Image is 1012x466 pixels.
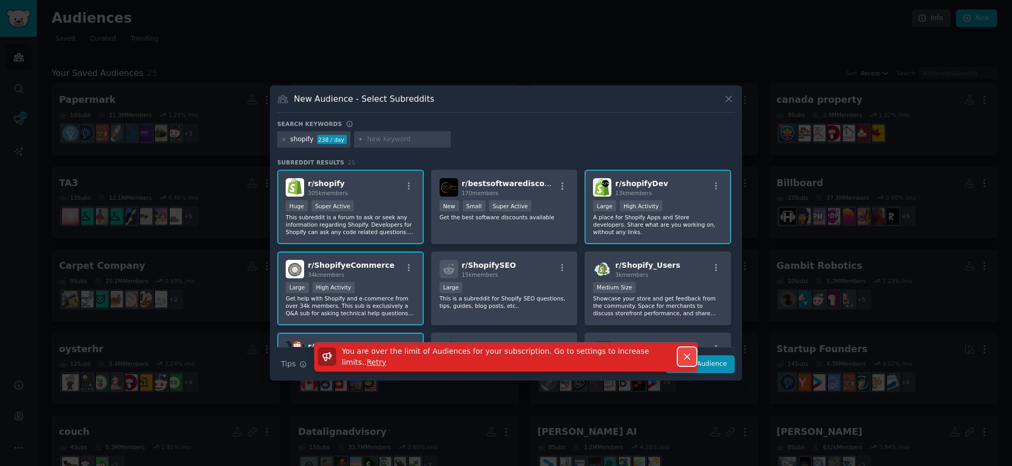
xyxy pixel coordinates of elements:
img: Shopify_Users [593,260,611,278]
img: bestsoftwarediscounts [440,178,458,197]
h3: Search keywords [277,120,342,128]
div: Large [593,200,616,211]
span: 305k members [308,190,348,196]
span: r/ ShopifyeCommerce [308,261,395,269]
span: 3k members [615,271,648,278]
div: shopify [290,135,314,144]
img: ShopifyeCommerce [286,260,304,278]
span: 34k members [308,271,344,278]
span: r/ shopify [308,179,345,188]
p: This is a subreddit for Shopify SEO questions, tips, guides, blog posts, etc.. [440,295,569,309]
div: Super Active [489,200,532,211]
img: ecommerce [286,341,304,360]
p: Get the best software discounts available [440,213,569,221]
img: shopifyDev [593,178,611,197]
div: 238 / day [317,135,347,144]
div: Medium Size [593,282,636,293]
p: A place for Shopify Apps and Store developers. Share what are you working on, without any links. [593,213,723,236]
div: Super Active [312,200,354,211]
span: Subreddit Results [277,159,344,166]
div: New [440,200,459,211]
span: r/ Shopify_Users [615,261,680,269]
h3: New Audience - Select Subreddits [294,93,434,104]
p: Get help with Shopify and e-commerce from over 34k members. This sub is exclusively a Q&A sub for... [286,295,415,317]
div: Large [440,282,463,293]
input: New Keyword [367,135,447,144]
span: 170 members [462,190,499,196]
img: shopify [286,178,304,197]
img: dropship [440,341,458,360]
div: High Activity [313,282,355,293]
span: 25 [348,159,355,166]
span: 13k members [615,190,651,196]
span: r/ ShopifySEO [462,261,516,269]
div: High Activity [620,200,663,211]
span: r/ bestsoftwarediscounts [462,179,563,188]
div: Huge [286,200,308,211]
span: 15k members [462,271,498,278]
span: Retry [367,358,386,366]
span: r/ shopifyDev [615,179,668,188]
p: Showcase your store and get feedback from the community. Space for merchants to discuss storefron... [593,295,723,317]
img: ShopifyWebsites [593,341,611,360]
div: Large [286,282,309,293]
span: You are over the limit of Audiences for your subscription. Go to settings to increase limits. . [342,347,649,366]
p: This subreddit is a forum to ask or seek any information regarding Shopify. Developers for Shopif... [286,213,415,236]
div: Small [463,200,485,211]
